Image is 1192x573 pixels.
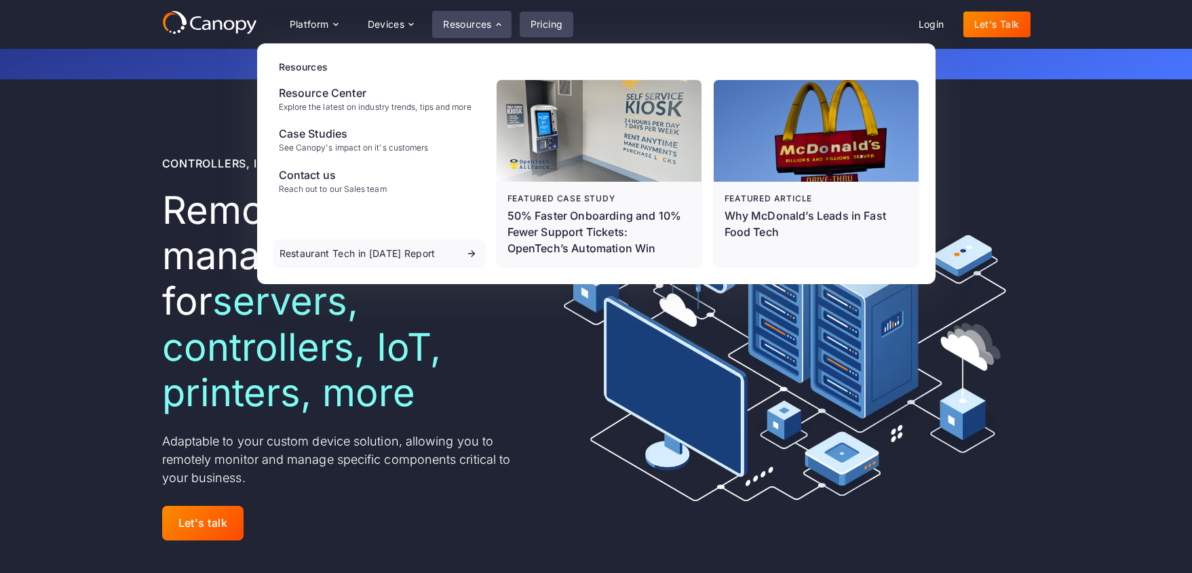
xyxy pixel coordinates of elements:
[162,432,531,487] p: Adaptable to your custom device solution, allowing you to remotely monitor and manage specific co...
[497,80,701,267] a: Featured case study50% Faster Onboarding and 10% Fewer Support Tickets: OpenTech’s Automation Win
[520,12,574,37] a: Pricing
[279,143,429,153] div: See Canopy's impact on it's customers
[279,11,349,38] div: Platform
[507,193,691,205] div: Featured case study
[279,85,472,101] div: Resource Center
[273,79,485,117] a: Resource CenterExplore the latest on industry trends, tips and more
[279,184,387,194] div: Reach out to our Sales team
[257,43,936,284] nav: Resources
[507,208,691,256] p: 50% Faster Onboarding and 10% Fewer Support Tickets: OpenTech’s Automation Win
[279,125,429,142] div: Case Studies
[162,155,364,172] div: Controllers, IoT, and Printers
[162,188,531,416] h1: Remote device management for
[273,120,485,158] a: Case StudiesSee Canopy's impact on it's customers
[725,193,908,205] div: Featured article
[432,11,511,38] div: Resources
[963,12,1031,37] a: Let's Talk
[273,161,485,199] a: Contact usReach out to our Sales team
[290,20,329,29] div: Platform
[443,20,492,29] div: Resources
[279,167,387,183] div: Contact us
[162,278,441,415] span: servers, controllers, IoT, printers, more
[279,60,919,74] div: Resources
[162,506,244,540] a: Let's talk
[714,80,919,267] a: Featured articleWhy McDonald’s Leads in Fast Food Tech
[908,12,955,37] a: Login
[178,517,228,530] div: Let's talk
[273,239,485,268] a: Restaurant Tech in [DATE] Report
[279,102,472,112] div: Explore the latest on industry trends, tips and more
[725,208,908,240] div: Why McDonald’s Leads in Fast Food Tech
[280,249,436,258] div: Restaurant Tech in [DATE] Report
[368,20,405,29] div: Devices
[357,11,425,38] div: Devices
